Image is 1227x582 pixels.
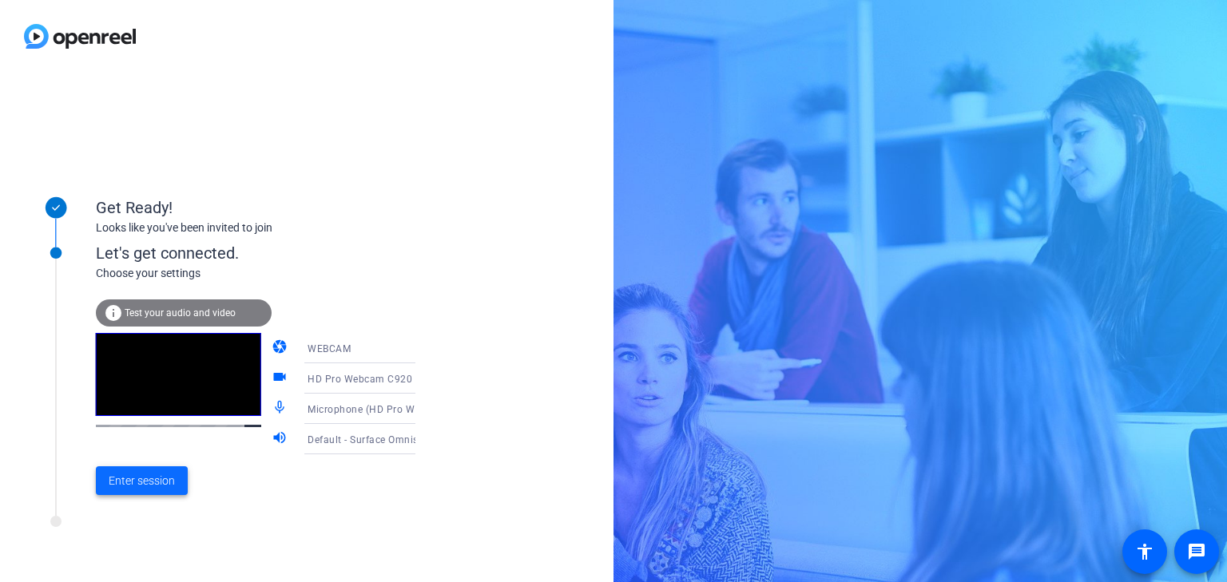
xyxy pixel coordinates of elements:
[308,433,645,445] span: Default - Surface Omnisonic Speakers (2- Surface High Definition Audio)
[96,220,415,236] div: Looks like you've been invited to join
[308,402,538,415] span: Microphone (HD Pro Webcam C920) (046d:082d)
[96,466,188,495] button: Enter session
[109,473,175,489] span: Enter session
[104,303,123,323] mat-icon: info
[96,241,448,265] div: Let's get connected.
[1187,542,1206,561] mat-icon: message
[308,343,351,354] span: WEBCAM
[308,372,473,385] span: HD Pro Webcam C920 (046d:082d)
[1135,542,1154,561] mat-icon: accessibility
[272,369,291,388] mat-icon: videocam
[272,430,291,449] mat-icon: volume_up
[125,307,236,319] span: Test your audio and video
[96,265,448,282] div: Choose your settings
[272,339,291,358] mat-icon: camera
[96,196,415,220] div: Get Ready!
[272,399,291,418] mat-icon: mic_none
